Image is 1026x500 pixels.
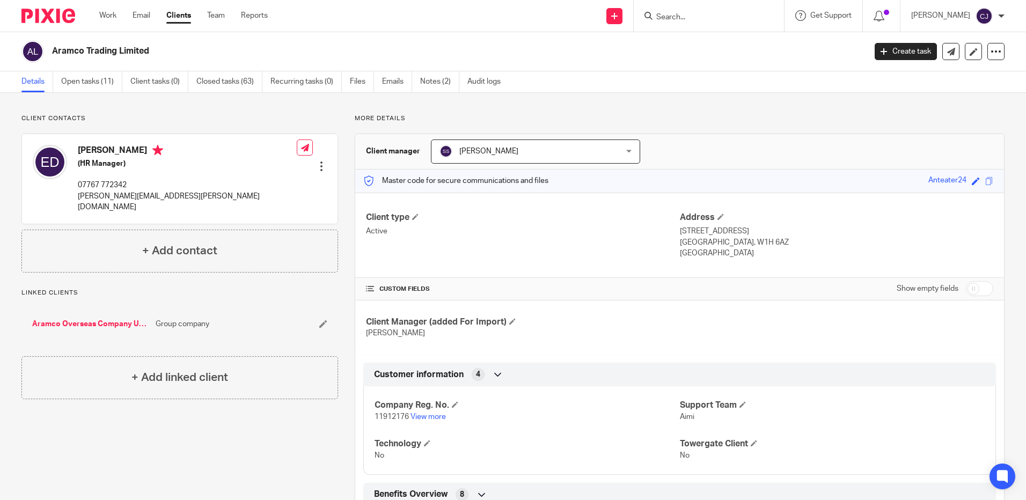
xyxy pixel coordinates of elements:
[355,114,1005,123] p: More details
[680,248,993,259] p: [GEOGRAPHIC_DATA]
[363,175,548,186] p: Master code for secure communications and files
[680,452,690,459] span: No
[78,158,297,169] h5: (HR Manager)
[928,175,966,187] div: Anteater24
[439,145,452,158] img: svg%3E
[21,289,338,297] p: Linked clients
[366,226,679,237] p: Active
[374,369,464,380] span: Customer information
[131,369,228,386] h4: + Add linked client
[156,319,209,329] span: Group company
[207,10,225,21] a: Team
[680,413,694,421] span: Aimi
[366,285,679,293] h4: CUSTOM FIELDS
[52,46,697,57] h2: Aramco Trading Limited
[78,180,297,190] p: 07767 772342
[810,12,852,19] span: Get Support
[875,43,937,60] a: Create task
[99,10,116,21] a: Work
[420,71,459,92] a: Notes (2)
[375,438,679,450] h4: Technology
[270,71,342,92] a: Recurring tasks (0)
[911,10,970,21] p: [PERSON_NAME]
[21,114,338,123] p: Client contacts
[375,400,679,411] h4: Company Reg. No.
[142,242,217,259] h4: + Add contact
[976,8,993,25] img: svg%3E
[21,71,53,92] a: Details
[350,71,374,92] a: Files
[382,71,412,92] a: Emails
[411,413,446,421] a: View more
[366,146,420,157] h3: Client manager
[655,13,752,23] input: Search
[241,10,268,21] a: Reports
[366,317,679,328] h4: Client Manager (added For Import)
[21,9,75,23] img: Pixie
[78,145,297,158] h4: [PERSON_NAME]
[680,226,993,237] p: [STREET_ADDRESS]
[166,10,191,21] a: Clients
[476,369,480,380] span: 4
[152,145,163,156] i: Primary
[375,452,384,459] span: No
[61,71,122,92] a: Open tasks (11)
[467,71,509,92] a: Audit logs
[680,438,985,450] h4: Towergate Client
[680,400,985,411] h4: Support Team
[133,10,150,21] a: Email
[897,283,958,294] label: Show empty fields
[21,40,44,63] img: svg%3E
[33,145,67,179] img: svg%3E
[375,413,409,421] span: 11912176
[460,489,464,500] span: 8
[366,329,425,337] span: [PERSON_NAME]
[680,212,993,223] h4: Address
[78,191,297,213] p: [PERSON_NAME][EMAIL_ADDRESS][PERSON_NAME][DOMAIN_NAME]
[130,71,188,92] a: Client tasks (0)
[374,489,448,500] span: Benefits Overview
[459,148,518,155] span: [PERSON_NAME]
[32,319,150,329] a: Aramco Overseas Company UK Limited
[366,212,679,223] h4: Client type
[680,237,993,248] p: [GEOGRAPHIC_DATA], W1H 6AZ
[196,71,262,92] a: Closed tasks (63)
